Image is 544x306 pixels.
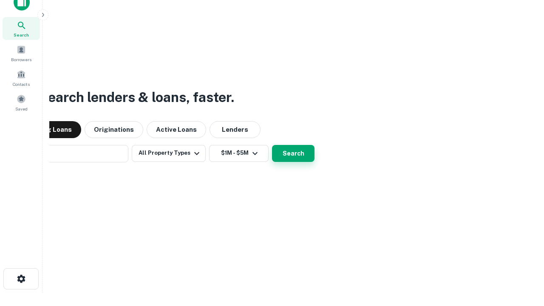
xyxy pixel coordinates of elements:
[3,91,40,114] a: Saved
[147,121,206,138] button: Active Loans
[85,121,143,138] button: Originations
[132,145,206,162] button: All Property Types
[11,56,31,63] span: Borrowers
[209,145,269,162] button: $1M - $5M
[210,121,261,138] button: Lenders
[14,31,29,38] span: Search
[501,238,544,279] iframe: Chat Widget
[3,42,40,65] a: Borrowers
[39,87,234,108] h3: Search lenders & loans, faster.
[13,81,30,88] span: Contacts
[3,66,40,89] a: Contacts
[272,145,314,162] button: Search
[3,17,40,40] a: Search
[15,105,28,112] span: Saved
